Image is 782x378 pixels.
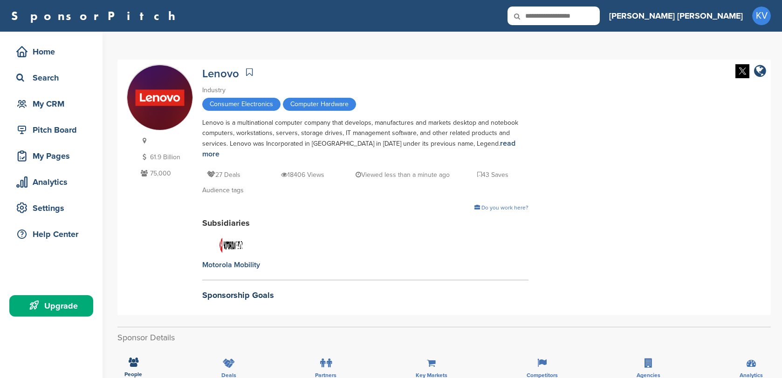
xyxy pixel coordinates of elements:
span: Deals [221,372,236,378]
p: 75,000 [138,168,193,179]
a: Do you work here? [474,204,528,211]
div: Help Center [14,226,93,243]
p: 18406 Views [281,169,324,181]
a: My Pages [9,145,93,167]
div: Industry [202,85,528,95]
div: Home [14,43,93,60]
span: KV [752,7,771,25]
div: Pitch Board [14,121,93,138]
h2: Subsidiaries [202,217,528,229]
a: company link [754,64,766,80]
h2: Sponsorship Goals [202,289,528,302]
h2: Sponsor Details [117,331,771,344]
a: My CRM [9,93,93,115]
a: Help Center [9,223,93,245]
span: Computer Hardware [283,98,356,111]
a: Upgrade [9,295,93,317]
h3: [PERSON_NAME] [PERSON_NAME] [609,9,743,22]
span: People [124,371,142,377]
span: Competitors [527,372,558,378]
div: My CRM [14,95,93,112]
span: Key Markets [416,372,447,378]
img: Sponsorpitch & Lenovo [127,65,192,130]
p: 27 Deals [207,169,240,181]
img: Twitter white [735,64,749,78]
a: Search [9,67,93,88]
span: Analytics [740,372,763,378]
div: My Pages [14,148,93,164]
span: Consumer Electronics [202,98,281,111]
div: Audience tags [202,185,528,196]
span: Agencies [637,372,660,378]
a: Motorola Mobility [202,234,260,270]
span: Do you work here? [481,204,528,211]
div: Search [14,69,93,86]
a: [PERSON_NAME] [PERSON_NAME] [609,6,743,26]
div: Settings [14,200,93,216]
p: Viewed less than a minute ago [356,169,450,181]
div: Upgrade [14,297,93,314]
a: Settings [9,197,93,219]
img: Sponsorpitch & Motorola Mobility [220,234,243,257]
a: Pitch Board [9,119,93,141]
a: Analytics [9,171,93,193]
p: 43 Saves [477,169,508,181]
div: Motorola Mobility [202,260,260,270]
div: Analytics [14,174,93,190]
p: 61.9 Billion [138,151,193,163]
div: Lenovo is a multinational computer company that develops, manufactures and markets desktop and no... [202,118,528,160]
span: Partners [315,372,336,378]
a: SponsorPitch [11,10,181,22]
a: Home [9,41,93,62]
a: Lenovo [202,67,239,81]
